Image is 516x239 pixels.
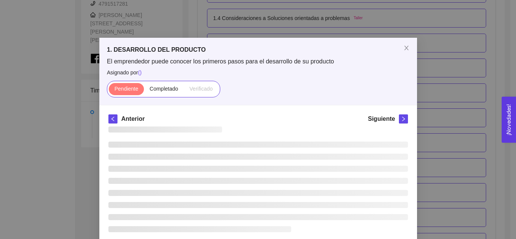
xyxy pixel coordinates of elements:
[107,45,409,54] h5: 1. DESARROLLO DEL PRODUCTO
[109,116,117,122] span: left
[114,86,138,92] span: Pendiente
[150,86,178,92] span: Completado
[107,68,409,77] span: Asignado por
[399,116,408,122] span: right
[107,57,409,66] span: El emprendedor puede conocer los primeros pasos para el desarrollo de su producto
[108,114,117,123] button: left
[368,114,395,123] h5: Siguiente
[138,69,141,76] span: ( )
[502,97,516,143] button: Open Feedback Widget
[396,38,417,59] button: Close
[403,45,409,51] span: close
[121,114,145,123] h5: Anterior
[399,114,408,123] button: right
[189,86,212,92] span: Verificado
